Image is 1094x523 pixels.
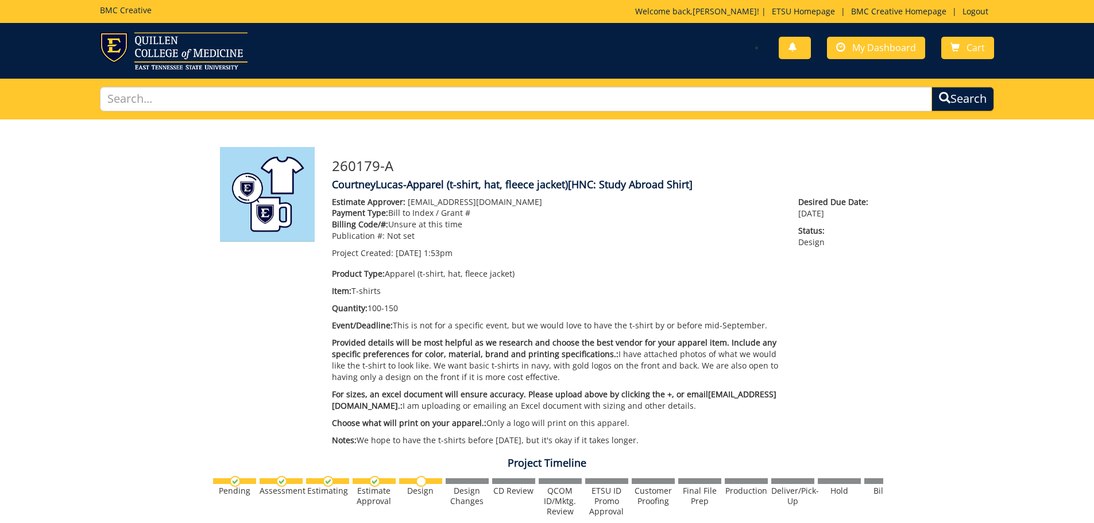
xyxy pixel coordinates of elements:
span: Cart [967,41,985,54]
p: This is not for a specific event, but we would love to have the t-shirt by or before mid-September. [332,320,782,331]
span: Estimate Approver: [332,196,405,207]
span: [HNC: Study Abroad Shirt] [568,177,693,191]
span: Event/Deadline: [332,320,393,331]
span: Desired Due Date: [798,196,874,208]
p: I am uploading or emailing an Excel document with sizing and other details. [332,389,782,412]
h5: BMC Creative [100,6,152,14]
a: My Dashboard [827,37,925,59]
div: Estimating [306,486,349,496]
p: [DATE] [798,196,874,219]
p: 100-150 [332,303,782,314]
span: For sizes, an excel document will ensure accuracy. Please upload above by clicking the +, or emai... [332,389,776,411]
span: Not set [387,230,415,241]
span: Quantity: [332,303,368,313]
span: Payment Type: [332,207,388,218]
span: Item: [332,285,351,296]
div: Deliver/Pick-Up [771,486,814,506]
img: Product featured image [220,147,315,242]
p: Only a logo will print on this apparel. [332,417,782,429]
div: Production [725,486,768,496]
p: Bill to Index / Grant # [332,207,782,219]
a: Cart [941,37,994,59]
div: Design Changes [446,486,489,506]
p: We hope to have the t-shirts before [DATE], but it's okay if it takes longer. [332,435,782,446]
span: Publication #: [332,230,385,241]
div: CD Review [492,486,535,496]
div: Estimate Approval [353,486,396,506]
h4: Project Timeline [211,458,883,469]
img: checkmark [369,476,380,487]
span: Provided details will be most helpful as we research and choose the best vendor for your apparel ... [332,337,776,359]
span: [DATE] 1:53pm [396,247,453,258]
p: Welcome back, ! | | | [635,6,994,17]
p: Design [798,225,874,248]
div: Design [399,486,442,496]
span: My Dashboard [852,41,916,54]
div: Pending [213,486,256,496]
p: Unsure at this time [332,219,782,230]
button: Search [931,87,994,111]
div: Hold [818,486,861,496]
div: ETSU ID Promo Approval [585,486,628,517]
div: QCOM ID/Mktg. Review [539,486,582,517]
span: Product Type: [332,268,385,279]
img: checkmark [276,476,287,487]
a: Logout [957,6,994,17]
p: [EMAIL_ADDRESS][DOMAIN_NAME] [332,196,782,208]
a: [PERSON_NAME] [693,6,757,17]
h3: 260179-A [332,158,875,173]
a: BMC Creative Homepage [845,6,952,17]
input: Search... [100,87,933,111]
div: Customer Proofing [632,486,675,506]
img: ETSU logo [100,32,248,69]
span: Choose what will print on your apparel.: [332,417,486,428]
a: ETSU Homepage [766,6,841,17]
p: Apparel (t-shirt, hat, fleece jacket) [332,268,782,280]
span: Notes: [332,435,357,445]
img: checkmark [230,476,241,487]
div: Billing [864,486,907,496]
p: I have attached photos of what we would like the t-shirt to look like. We want basic t-shirts in ... [332,337,782,383]
p: T-shirts [332,285,782,297]
span: Project Created: [332,247,393,258]
span: Status: [798,225,874,237]
span: Billing Code/#: [332,219,388,230]
img: checkmark [323,476,334,487]
img: no [416,476,427,487]
h4: CourtneyLucas-Apparel (t-shirt, hat, fleece jacket) [332,179,875,191]
div: Final File Prep [678,486,721,506]
div: Assessment [260,486,303,496]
